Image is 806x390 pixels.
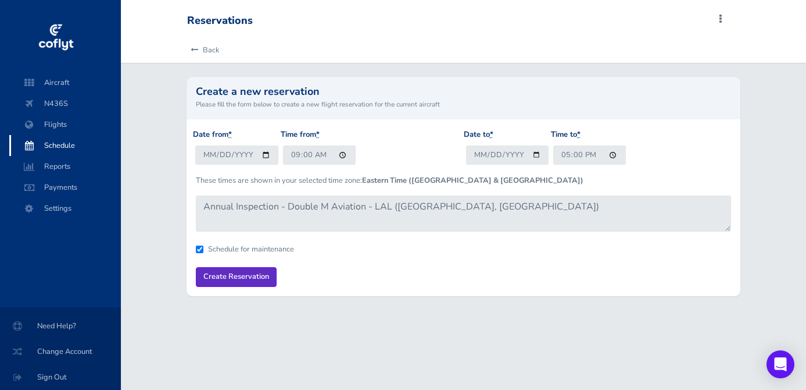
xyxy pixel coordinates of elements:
[21,156,109,177] span: Reports
[196,175,731,186] p: These times are shown in your selected time zone:
[464,129,493,141] label: Date to
[14,367,107,388] span: Sign Out
[187,15,253,27] div: Reservations
[21,135,109,156] span: Schedule
[196,86,731,97] h2: Create a new reservation
[14,341,107,362] span: Change Account
[228,129,232,140] abbr: required
[490,129,493,140] abbr: required
[187,37,219,63] a: Back
[21,198,109,219] span: Settings
[21,93,109,114] span: N436S
[21,177,109,198] span: Payments
[362,175,583,186] b: Eastern Time ([GEOGRAPHIC_DATA] & [GEOGRAPHIC_DATA])
[196,267,277,286] input: Create Reservation
[21,72,109,93] span: Aircraft
[21,114,109,135] span: Flights
[316,129,320,140] abbr: required
[193,129,232,141] label: Date from
[281,129,320,141] label: Time from
[208,246,294,253] label: Schedule for maintenance
[37,20,75,55] img: coflyt logo
[14,315,107,336] span: Need Help?
[766,350,794,378] div: Open Intercom Messenger
[577,129,581,140] abbr: required
[196,99,731,109] small: Please fill the form below to create a new flight reservation for the current aircraft
[551,129,581,141] label: Time to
